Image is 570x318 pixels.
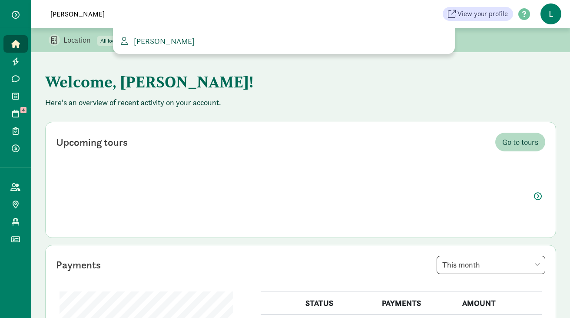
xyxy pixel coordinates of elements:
span: 4 [20,107,27,113]
a: View your profile [443,7,513,21]
input: Search for a family, child or location [45,5,289,23]
th: STATUS [300,292,377,315]
span: [PERSON_NAME] [130,36,195,46]
p: Here's an overview of recent activity on your account. [45,97,556,108]
a: [PERSON_NAME] [120,35,448,47]
span: Go to tours [502,136,538,148]
h1: Welcome, [PERSON_NAME]! [45,66,475,97]
a: 4 [3,105,28,122]
th: PAYMENTS [377,292,457,315]
a: Go to tours [495,133,545,151]
div: Payments [56,257,101,273]
iframe: Chat Widget [527,276,570,318]
div: Upcoming tours [56,134,128,150]
p: Location [63,35,97,45]
span: View your profile [457,9,508,19]
span: L [540,3,561,24]
th: AMOUNT [457,292,542,315]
